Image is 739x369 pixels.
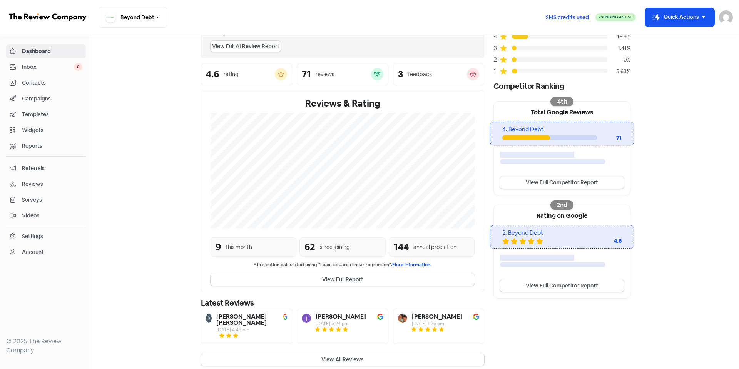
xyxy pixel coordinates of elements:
div: [DATE] 4:45 pm [216,327,281,332]
button: View All Reviews [201,353,484,366]
b: [PERSON_NAME] [316,314,366,320]
img: Avatar [302,314,311,323]
img: Avatar [206,314,212,323]
a: More information. [392,262,431,268]
div: Settings [22,232,43,240]
div: 3 [493,43,500,53]
b: [PERSON_NAME] [PERSON_NAME] [216,314,281,326]
div: 4. Beyond Debt [502,125,621,134]
button: Beyond Debt [99,7,167,28]
span: Campaigns [22,95,82,103]
span: Reports [22,142,82,150]
button: View Full Report [211,273,475,286]
div: 1 [493,67,500,76]
span: Contacts [22,79,82,87]
span: Referrals [22,164,82,172]
a: Sending Active [595,13,636,22]
div: 2 [493,55,500,64]
img: Image [377,314,383,320]
a: Videos [6,209,86,223]
span: Templates [22,110,82,119]
div: since joining [320,243,350,251]
div: this month [226,243,252,251]
span: Videos [22,212,82,220]
span: Sending Active [601,15,633,20]
div: 16.9% [607,33,630,41]
div: rating [224,70,239,78]
div: reviews [316,70,334,78]
img: User [719,10,733,24]
div: 71 [597,134,622,142]
a: Account [6,245,86,259]
span: Inbox [22,63,74,71]
a: SMS credits used [539,13,595,21]
span: Dashboard [22,47,82,55]
span: Surveys [22,196,82,204]
b: [PERSON_NAME] [412,314,462,320]
a: 4.6rating [201,63,292,85]
button: Quick Actions [645,8,714,27]
a: Campaigns [6,92,86,106]
div: 2. Beyond Debt [502,229,621,237]
span: 0 [74,63,82,71]
small: * Projection calculated using "Least squares linear regression". [211,261,475,269]
div: 62 [304,240,315,254]
div: Rating on Google [494,205,630,225]
div: 4 [493,32,500,41]
div: 0% [607,56,630,64]
div: [DATE] 1:26 pm [412,321,462,326]
span: SMS credits used [546,13,589,22]
a: Dashboard [6,44,86,58]
span: Widgets [22,126,82,134]
a: Widgets [6,123,86,137]
div: 4th [550,97,573,106]
div: Account [22,248,44,256]
a: Referrals [6,161,86,175]
a: View Full Competitor Report [500,279,624,292]
a: Contacts [6,76,86,90]
a: View Full Competitor Report [500,176,624,189]
div: annual projection [413,243,456,251]
div: © 2025 The Review Company [6,337,86,355]
div: 5.63% [607,67,630,75]
div: 3 [398,70,403,79]
div: 1.41% [607,44,630,52]
a: Settings [6,229,86,244]
a: Templates [6,107,86,122]
div: 9 [216,240,221,254]
img: Image [473,314,479,320]
div: Reviews & Rating [211,97,475,110]
div: 71 [302,70,311,79]
div: Total Google Reviews [494,102,630,122]
div: Latest Reviews [201,297,484,309]
a: Reports [6,139,86,153]
a: 71reviews [297,63,388,85]
a: Inbox 0 [6,60,86,74]
img: Image [283,314,287,320]
div: Competitor Ranking [493,80,630,92]
a: Reviews [6,177,86,191]
div: feedback [408,70,432,78]
div: 144 [394,240,409,254]
a: View Full AI Review Report [211,41,281,52]
a: Surveys [6,193,86,207]
div: 2nd [550,200,573,210]
div: 4.6 [591,237,622,245]
span: Reviews [22,180,82,188]
img: Avatar [398,314,407,323]
a: 3feedback [393,63,484,85]
div: [DATE] 5:24 pm [316,321,366,326]
div: 4.6 [206,70,219,79]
